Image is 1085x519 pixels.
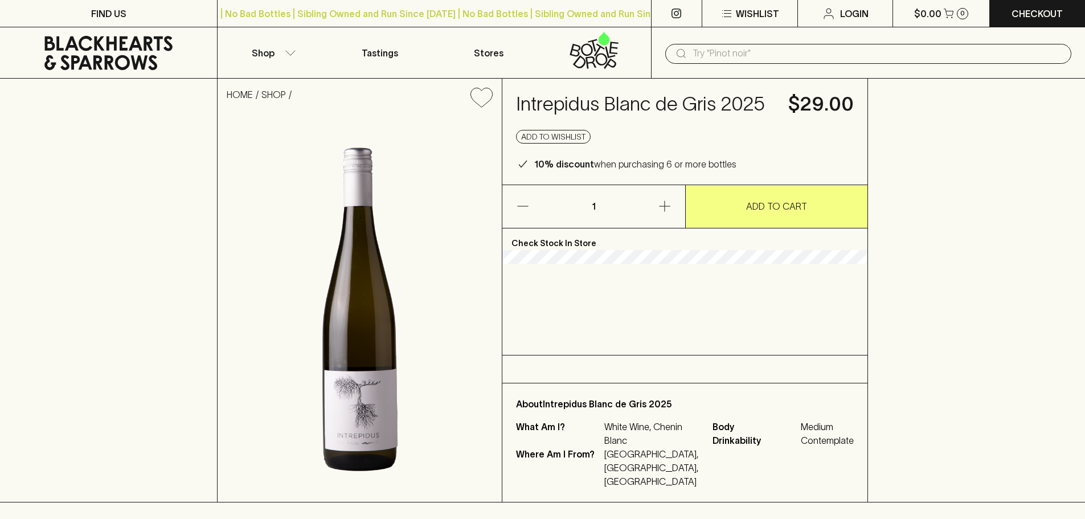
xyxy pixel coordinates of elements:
[534,157,736,171] p: when purchasing 6 or more bottles
[736,7,779,21] p: Wishlist
[252,46,275,60] p: Shop
[580,185,607,228] p: 1
[801,434,854,447] span: Contemplate
[713,420,798,434] span: Body
[326,27,434,78] a: Tastings
[788,92,854,116] h4: $29.00
[516,420,601,447] p: What Am I?
[746,199,807,213] p: ADD TO CART
[227,89,253,100] a: HOME
[218,117,502,502] img: 41572.png
[914,7,941,21] p: $0.00
[261,89,286,100] a: SHOP
[516,397,854,411] p: About Intrepidus Blanc de Gris 2025
[713,434,798,447] span: Drinkability
[435,27,543,78] a: Stores
[502,228,867,250] p: Check Stock In Store
[1012,7,1063,21] p: Checkout
[466,83,497,112] button: Add to wishlist
[840,7,869,21] p: Login
[534,159,594,169] b: 10% discount
[516,92,775,116] h4: Intrepidus Blanc de Gris 2025
[362,46,398,60] p: Tastings
[516,447,601,488] p: Where Am I From?
[604,420,699,447] p: White Wine, Chenin Blanc
[693,44,1062,63] input: Try "Pinot noir"
[91,7,126,21] p: FIND US
[686,185,868,228] button: ADD TO CART
[604,447,699,488] p: [GEOGRAPHIC_DATA], [GEOGRAPHIC_DATA], [GEOGRAPHIC_DATA]
[474,46,503,60] p: Stores
[218,27,326,78] button: Shop
[516,130,591,144] button: Add to wishlist
[801,420,854,434] span: Medium
[960,10,965,17] p: 0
